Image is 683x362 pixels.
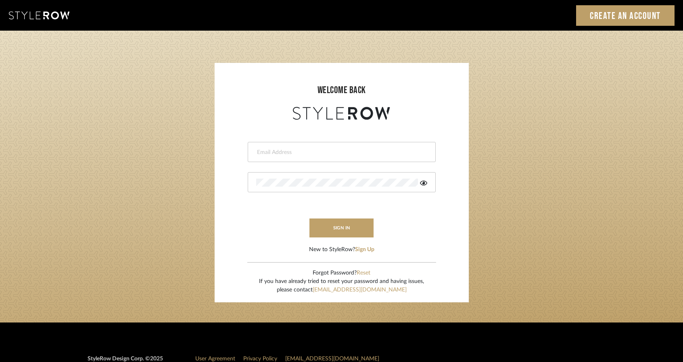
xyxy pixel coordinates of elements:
[576,5,675,26] a: Create an Account
[309,245,374,254] div: New to StyleRow?
[355,245,374,254] button: Sign Up
[357,269,370,277] button: Reset
[309,218,374,237] button: sign in
[195,356,235,362] a: User Agreement
[285,356,379,362] a: [EMAIL_ADDRESS][DOMAIN_NAME]
[259,277,424,294] div: If you have already tried to reset your password and having issues, please contact
[259,269,424,277] div: Forgot Password?
[223,83,461,98] div: welcome back
[313,287,407,293] a: [EMAIL_ADDRESS][DOMAIN_NAME]
[243,356,277,362] a: Privacy Policy
[256,148,425,156] input: Email Address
